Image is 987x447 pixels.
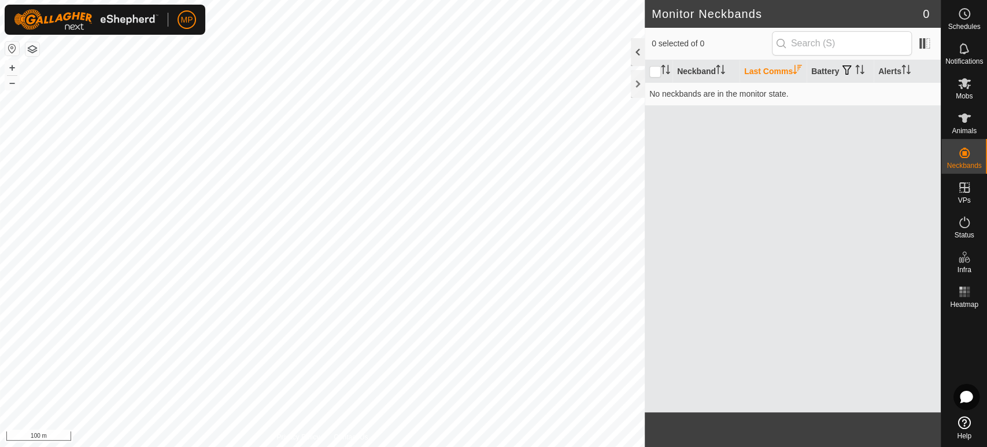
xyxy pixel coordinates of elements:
button: Reset Map [5,42,19,56]
p-sorticon: Activate to sort [793,67,802,76]
a: Contact Us [334,432,368,442]
span: Schedules [948,23,980,30]
span: VPs [958,197,970,204]
p-sorticon: Activate to sort [901,67,911,76]
button: Map Layers [25,42,39,56]
th: Alerts [874,60,941,83]
th: Neckband [672,60,740,83]
span: Infra [957,266,971,273]
a: Help [941,412,987,444]
span: 0 selected of 0 [652,38,772,50]
span: Mobs [956,93,973,100]
button: + [5,61,19,75]
th: Last Comms [740,60,807,83]
p-sorticon: Activate to sort [716,67,725,76]
p-sorticon: Activate to sort [855,67,864,76]
span: Notifications [945,58,983,65]
p-sorticon: Activate to sort [661,67,670,76]
span: Heatmap [950,301,978,308]
span: MP [181,14,193,26]
button: – [5,76,19,90]
input: Search (S) [772,31,912,56]
img: Gallagher Logo [14,9,158,30]
span: 0 [923,5,929,23]
span: Status [954,232,974,239]
span: Neckbands [947,162,981,169]
th: Battery [807,60,874,83]
span: Help [957,433,971,439]
td: No neckbands are in the monitor state. [645,82,941,105]
h2: Monitor Neckbands [652,7,923,21]
span: Animals [952,127,977,134]
a: Privacy Policy [276,432,320,442]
